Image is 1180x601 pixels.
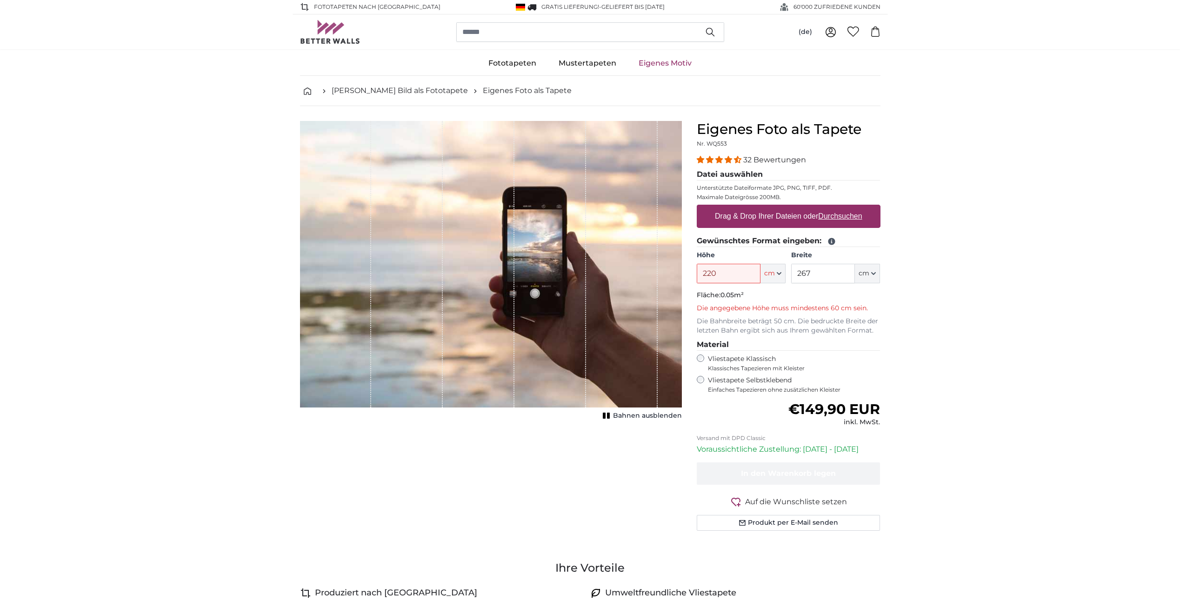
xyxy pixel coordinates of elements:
img: Deutschland [516,4,525,11]
img: Betterwalls [300,20,360,44]
button: cm [760,264,786,283]
a: Eigenes Motiv [627,51,703,75]
p: Fläche: [697,291,880,300]
div: inkl. MwSt. [788,418,880,427]
span: GRATIS Lieferung! [541,3,599,10]
button: cm [855,264,880,283]
h4: Umweltfreundliche Vliestapete [605,587,736,600]
h3: Ihre Vorteile [300,561,880,575]
p: Unterstützte Dateiformate JPG, PNG, TIFF, PDF. [697,184,880,192]
span: Einfaches Tapezieren ohne zusätzlichen Kleister [708,386,880,394]
span: Nr. WQ553 [697,140,727,147]
p: Voraussichtliche Zustellung: [DATE] - [DATE] [697,444,880,455]
div: 1 of 1 [300,121,682,422]
nav: breadcrumbs [300,76,880,106]
span: 0.05m² [720,291,744,299]
button: Auf die Wunschliste setzen [697,496,880,508]
p: Die Bahnbreite beträgt 50 cm. Die bedruckte Breite der letzten Bahn ergibt sich aus Ihrem gewählt... [697,317,880,335]
button: In den Warenkorb legen [697,462,880,485]
span: 32 Bewertungen [743,155,806,164]
h1: Eigenes Foto als Tapete [697,121,880,138]
p: Die angegebene Höhe muss mindestens 60 cm sein. [697,304,880,313]
p: Versand mit DPD Classic [697,434,880,442]
span: Geliefert bis [DATE] [601,3,665,10]
span: Klassisches Tapezieren mit Kleister [708,365,873,372]
span: In den Warenkorb legen [741,469,836,478]
label: Höhe [697,251,786,260]
u: Durchsuchen [818,212,862,220]
span: cm [859,269,869,278]
legend: Datei auswählen [697,169,880,180]
label: Breite [791,251,880,260]
label: Drag & Drop Ihrer Dateien oder [711,207,866,226]
a: [PERSON_NAME] Bild als Fototapete [332,85,468,96]
span: 4.31 stars [697,155,743,164]
a: Fototapeten [477,51,547,75]
a: Eigenes Foto als Tapete [483,85,572,96]
a: Mustertapeten [547,51,627,75]
button: (de) [791,24,820,40]
span: Auf die Wunschliste setzen [745,496,847,508]
legend: Gewünschtes Format eingeben: [697,235,880,247]
legend: Material [697,339,880,351]
span: Bahnen ausblenden [613,411,682,421]
span: Fototapeten nach [GEOGRAPHIC_DATA] [314,3,440,11]
button: Produkt per E-Mail senden [697,515,880,531]
p: Maximale Dateigrösse 200MB. [697,194,880,201]
span: - [599,3,665,10]
h4: Produziert nach [GEOGRAPHIC_DATA] [315,587,477,600]
span: 60'000 ZUFRIEDENE KUNDEN [793,3,880,11]
label: Vliestapete Selbstklebend [708,376,880,394]
span: €149,90 EUR [788,401,880,418]
label: Vliestapete Klassisch [708,354,873,372]
span: cm [764,269,775,278]
button: Bahnen ausblenden [600,409,682,422]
